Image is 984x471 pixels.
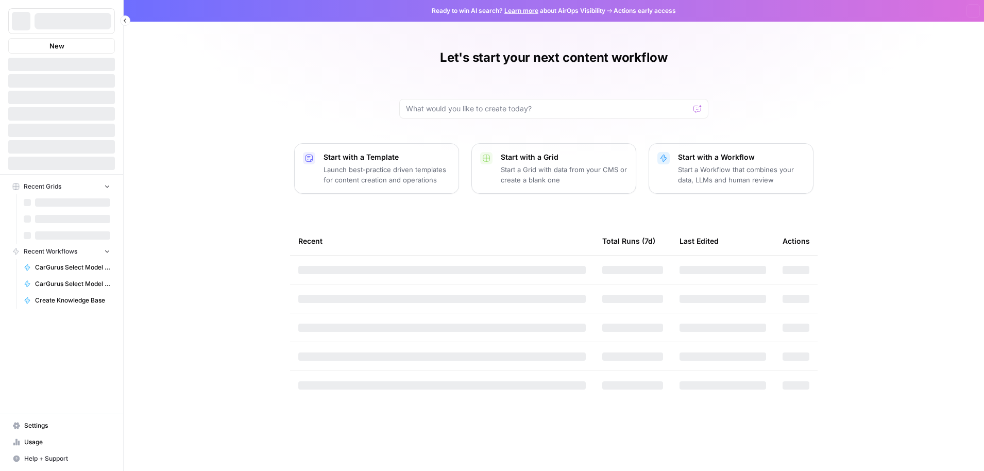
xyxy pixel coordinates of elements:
p: Start with a Workflow [678,152,805,162]
p: Launch best-practice driven templates for content creation and operations [324,164,450,185]
p: Start with a Template [324,152,450,162]
div: Recent [298,227,586,255]
button: Help + Support [8,450,115,467]
a: Learn more [504,7,538,14]
p: Start with a Grid [501,152,627,162]
input: What would you like to create today? [406,104,689,114]
a: Settings [8,417,115,434]
span: CarGurus Select Model Year [35,279,110,289]
a: CarGurus Select Model Year [19,259,115,276]
span: Recent Workflows [24,247,77,256]
span: New [49,41,64,51]
button: Start with a TemplateLaunch best-practice driven templates for content creation and operations [294,143,459,194]
a: CarGurus Select Model Year [19,276,115,292]
span: Ready to win AI search? about AirOps Visibility [432,6,605,15]
div: Last Edited [680,227,719,255]
button: Recent Workflows [8,244,115,259]
a: Create Knowledge Base [19,292,115,309]
button: New [8,38,115,54]
button: Start with a WorkflowStart a Workflow that combines your data, LLMs and human review [649,143,813,194]
span: CarGurus Select Model Year [35,263,110,272]
span: Actions early access [614,6,676,15]
p: Start a Grid with data from your CMS or create a blank one [501,164,627,185]
div: Actions [783,227,810,255]
span: Settings [24,421,110,430]
button: Recent Grids [8,179,115,194]
button: Start with a GridStart a Grid with data from your CMS or create a blank one [471,143,636,194]
h1: Let's start your next content workflow [440,49,668,66]
div: Total Runs (7d) [602,227,655,255]
p: Start a Workflow that combines your data, LLMs and human review [678,164,805,185]
span: Usage [24,438,110,447]
span: Recent Grids [24,182,61,191]
span: Create Knowledge Base [35,296,110,305]
a: Usage [8,434,115,450]
span: Help + Support [24,454,110,463]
